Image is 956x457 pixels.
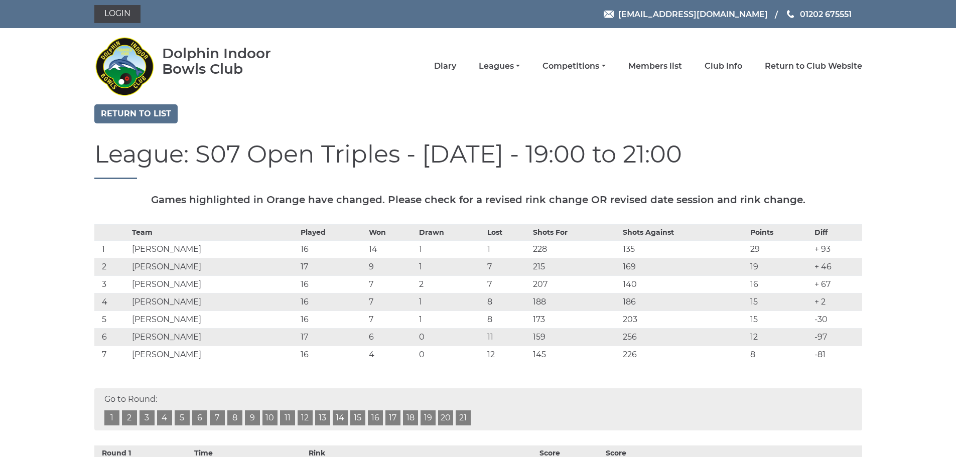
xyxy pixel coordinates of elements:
td: 17 [298,328,366,346]
a: Return to Club Website [765,61,862,72]
td: 0 [417,328,485,346]
td: 7 [485,258,530,275]
td: 11 [485,328,530,346]
a: 10 [262,410,278,425]
a: Members list [628,61,682,72]
td: 203 [620,311,748,328]
td: 9 [366,258,417,275]
a: 6 [192,410,207,425]
td: 188 [530,293,620,311]
td: + 46 [812,258,862,275]
td: 7 [366,311,417,328]
td: -81 [812,346,862,363]
td: 2 [94,258,129,275]
td: 6 [94,328,129,346]
th: Drawn [417,224,485,240]
td: [PERSON_NAME] [129,240,298,258]
td: 8 [485,293,530,311]
td: 228 [530,240,620,258]
a: Club Info [705,61,742,72]
td: [PERSON_NAME] [129,328,298,346]
td: 7 [485,275,530,293]
td: 186 [620,293,748,311]
th: Points [748,224,811,240]
td: 1 [417,293,485,311]
td: -97 [812,328,862,346]
a: 11 [280,410,295,425]
div: Dolphin Indoor Bowls Club [162,46,303,77]
th: Shots For [530,224,620,240]
a: 7 [210,410,225,425]
td: 1 [485,240,530,258]
td: 1 [417,311,485,328]
td: 14 [366,240,417,258]
a: 4 [157,410,172,425]
td: 7 [94,346,129,363]
td: 8 [485,311,530,328]
td: 7 [366,275,417,293]
th: Won [366,224,417,240]
td: 159 [530,328,620,346]
a: Competitions [542,61,605,72]
a: 1 [104,410,119,425]
td: + 67 [812,275,862,293]
th: Diff [812,224,862,240]
td: 140 [620,275,748,293]
td: 16 [748,275,811,293]
a: 3 [140,410,155,425]
a: 2 [122,410,137,425]
h1: League: S07 Open Triples - [DATE] - 19:00 to 21:00 [94,141,862,179]
td: 16 [298,346,366,363]
td: 215 [530,258,620,275]
a: 17 [385,410,400,425]
td: 16 [298,275,366,293]
td: 15 [748,293,811,311]
td: 145 [530,346,620,363]
td: 15 [748,311,811,328]
td: 1 [417,258,485,275]
a: Email [EMAIL_ADDRESS][DOMAIN_NAME] [604,8,768,21]
td: 8 [748,346,811,363]
img: Phone us [787,10,794,18]
td: 169 [620,258,748,275]
a: 5 [175,410,190,425]
td: 12 [748,328,811,346]
td: 4 [366,346,417,363]
td: 207 [530,275,620,293]
a: 13 [315,410,330,425]
td: -30 [812,311,862,328]
td: 3 [94,275,129,293]
span: [EMAIL_ADDRESS][DOMAIN_NAME] [618,9,768,19]
td: 16 [298,293,366,311]
a: 12 [298,410,313,425]
span: 01202 675551 [800,9,852,19]
td: 16 [298,311,366,328]
a: 9 [245,410,260,425]
a: 15 [350,410,365,425]
td: 135 [620,240,748,258]
td: 2 [417,275,485,293]
a: 21 [456,410,471,425]
td: 16 [298,240,366,258]
h5: Games highlighted in Orange have changed. Please check for a revised rink change OR revised date ... [94,194,862,205]
img: Email [604,11,614,18]
td: + 2 [812,293,862,311]
a: 8 [227,410,242,425]
td: 256 [620,328,748,346]
td: [PERSON_NAME] [129,293,298,311]
a: 19 [421,410,436,425]
td: 1 [417,240,485,258]
a: 14 [333,410,348,425]
td: 4 [94,293,129,311]
td: [PERSON_NAME] [129,275,298,293]
a: 18 [403,410,418,425]
img: Dolphin Indoor Bowls Club [94,31,155,101]
td: 7 [366,293,417,311]
td: [PERSON_NAME] [129,346,298,363]
td: 226 [620,346,748,363]
td: 173 [530,311,620,328]
a: 16 [368,410,383,425]
td: [PERSON_NAME] [129,258,298,275]
th: Shots Against [620,224,748,240]
th: Played [298,224,366,240]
